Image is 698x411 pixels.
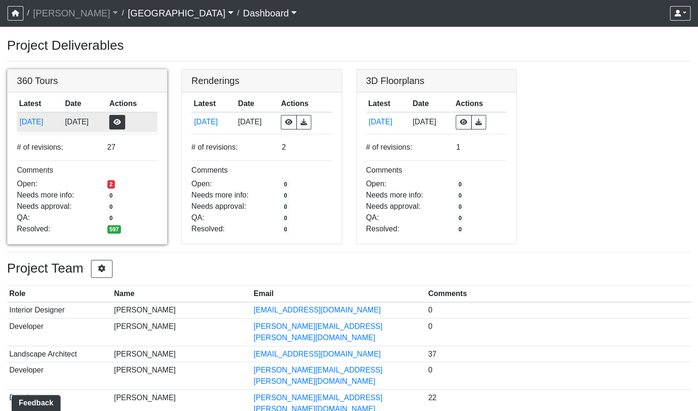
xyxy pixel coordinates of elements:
td: 0 [426,362,691,390]
td: 0 [426,319,691,346]
td: [PERSON_NAME] [112,346,251,362]
a: [PERSON_NAME][EMAIL_ADDRESS][PERSON_NAME][DOMAIN_NAME] [254,322,383,342]
td: avFcituVdTN5TeZw4YvRD7 [191,112,236,132]
button: [DATE] [368,116,408,128]
a: [GEOGRAPHIC_DATA] [128,4,233,23]
th: Email [251,286,426,302]
td: [PERSON_NAME] [112,319,251,346]
td: 93VtKPcPFWh8z7vX4wXbQP [17,112,63,132]
a: Dashboard [243,4,297,23]
td: [PERSON_NAME] [112,362,251,390]
td: Developer [7,362,112,390]
a: [EMAIL_ADDRESS][DOMAIN_NAME] [254,306,381,314]
span: / [118,4,128,23]
td: Interior Designer [7,302,112,319]
td: 0 [426,302,691,319]
td: [PERSON_NAME] [112,302,251,319]
button: [DATE] [19,116,60,128]
td: Developer [7,319,112,346]
th: Name [112,286,251,302]
iframe: Ybug feedback widget [7,392,62,411]
h3: Project Deliverables [7,38,691,53]
td: Landscape Architect [7,346,112,362]
button: [DATE] [194,116,233,128]
h3: Project Team [7,260,691,278]
td: m6gPHqeE6DJAjJqz47tRiF [366,112,411,132]
th: Comments [426,286,691,302]
a: [EMAIL_ADDRESS][DOMAIN_NAME] [254,350,381,358]
td: 37 [426,346,691,362]
th: Role [7,286,112,302]
span: / [233,4,243,23]
a: [PERSON_NAME] [33,4,118,23]
span: / [23,4,33,23]
a: [PERSON_NAME][EMAIL_ADDRESS][PERSON_NAME][DOMAIN_NAME] [254,366,383,385]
